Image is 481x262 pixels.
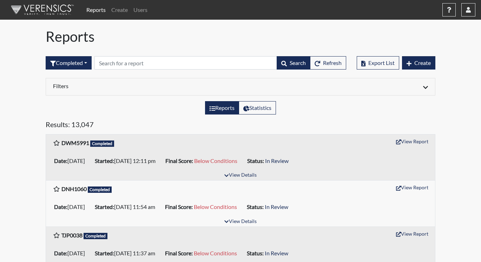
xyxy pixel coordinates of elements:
b: Started: [95,250,114,256]
li: [DATE] [51,155,92,166]
li: [DATE] 11:54 am [92,201,162,212]
a: Reports [84,3,108,17]
span: In Review [265,157,289,164]
span: Below Conditions [194,157,237,164]
button: Completed [46,56,92,70]
button: Create [402,56,435,70]
li: [DATE] [51,248,92,259]
b: Final Score: [165,250,193,256]
label: View the list of reports [205,101,239,114]
span: Completed [90,140,114,147]
input: Search by Registration ID, Interview Number, or Investigation Name. [94,56,277,70]
button: View Details [221,171,259,180]
span: Refresh [323,59,342,66]
span: Below Conditions [194,203,237,210]
h6: Filters [53,83,235,89]
li: [DATE] [51,201,92,212]
li: [DATE] 11:37 am [92,248,162,259]
button: Search [277,56,310,70]
div: Click to expand/collapse filters [48,83,433,91]
span: Search [290,59,306,66]
div: Filter by interview status [46,56,92,70]
b: DNH1060 [61,185,87,192]
button: View Report [393,228,431,239]
li: [DATE] 12:11 pm [92,155,163,166]
button: View Details [221,217,259,227]
span: In Review [265,203,288,210]
label: View statistics about completed interviews [239,101,276,114]
button: Export List [357,56,399,70]
span: Export List [368,59,395,66]
b: Date: [54,250,67,256]
b: Status: [247,250,264,256]
a: Users [131,3,150,17]
button: Refresh [310,56,346,70]
span: In Review [265,250,288,256]
b: Final Score: [165,203,193,210]
span: Create [414,59,431,66]
b: Status: [247,203,264,210]
b: Started: [95,203,114,210]
h5: Results: 13,047 [46,120,435,131]
b: TJP0038 [61,232,83,238]
b: Date: [54,157,67,164]
span: Completed [84,233,107,239]
a: Create [108,3,131,17]
b: Started: [95,157,114,164]
b: DWM5991 [61,139,89,146]
button: View Report [393,182,431,193]
b: Status: [247,157,264,164]
span: Completed [88,186,112,193]
span: Below Conditions [194,250,237,256]
h1: Reports [46,28,435,45]
button: View Report [393,136,431,147]
b: Date: [54,203,67,210]
b: Final Score: [165,157,193,164]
